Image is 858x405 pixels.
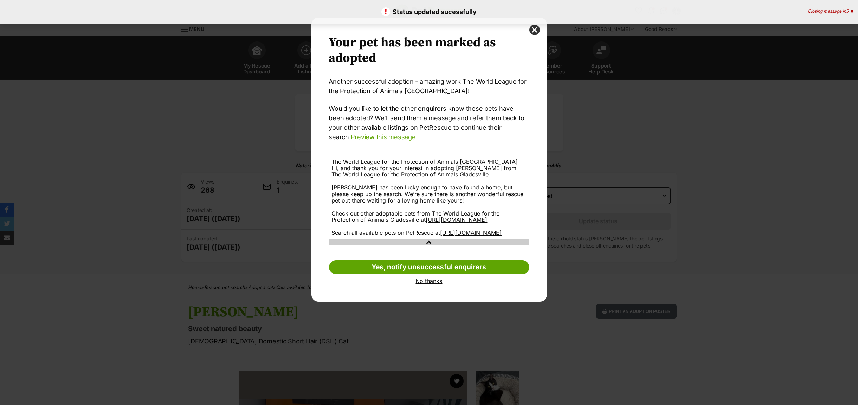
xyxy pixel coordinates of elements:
[329,104,529,142] p: Would you like to let the other enquirers know these pets have been adopted? We’ll send them a me...
[426,216,488,223] a: [URL][DOMAIN_NAME]
[7,7,851,17] p: Status updated sucessfully
[808,9,853,14] div: Closing message in
[332,165,527,236] div: Hi, and thank you for your interest in adopting [PERSON_NAME] from The World League for the Prote...
[529,25,540,35] button: close
[332,158,518,165] span: The World League for the Protection of Animals [GEOGRAPHIC_DATA]
[53,45,105,88] img: https://img.kwcdn.com/product/fancy/667bd886-8866-4d7c-9ea0-e05a5ef71d67.jpg?imageMogr2/strip/siz...
[329,260,529,274] a: Yes, notify unsuccessful enquirers
[329,35,529,66] h2: Your pet has been marked as adopted
[329,77,529,96] p: Another successful adoption - amazing work The World League for the Protection of Animals [GEOGRA...
[440,229,502,236] a: [URL][DOMAIN_NAME]
[329,278,529,284] a: No thanks
[846,8,849,14] span: 5
[351,133,418,141] a: Preview this message.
